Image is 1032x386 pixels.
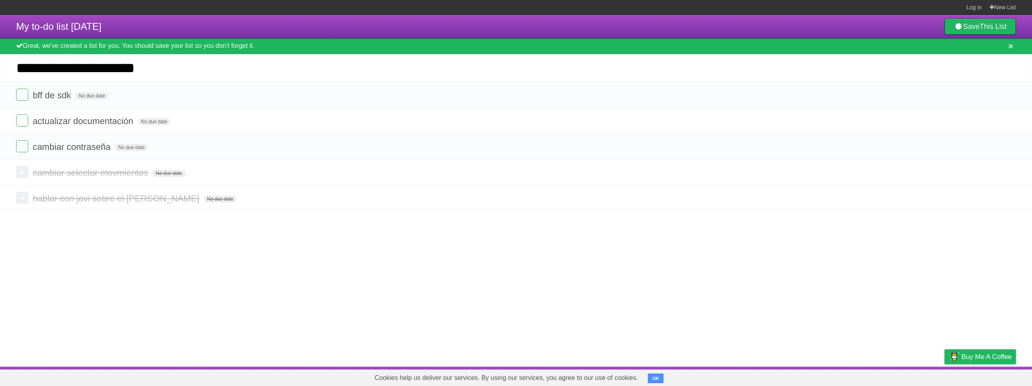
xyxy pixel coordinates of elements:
[33,168,150,178] span: cambiar selector movmientos
[33,116,135,126] span: actualizar documentación
[980,23,1007,31] b: This List
[33,90,73,100] span: bff de sdk
[75,92,108,100] span: No due date
[33,193,201,203] span: hablar con javi sobre el [PERSON_NAME]
[949,350,959,363] img: Buy me a coffee
[965,369,1016,384] a: Suggest a feature
[907,369,924,384] a: Terms
[204,195,237,203] span: No due date
[16,21,102,32] span: My to-do list [DATE]
[16,114,28,127] label: Done
[934,369,955,384] a: Privacy
[16,192,28,204] label: Done
[33,142,112,152] span: cambiar contraseña
[945,349,1016,364] a: Buy me a coffee
[16,140,28,152] label: Done
[16,166,28,178] label: Done
[648,374,664,383] button: OK
[16,89,28,101] label: Done
[138,118,171,125] span: No due date
[366,370,646,386] span: Cookies help us deliver our services. By using our services, you agree to our use of cookies.
[864,369,897,384] a: Developers
[152,170,185,177] span: No due date
[945,19,1016,35] a: SaveThis List
[837,369,854,384] a: About
[115,144,148,151] span: No due date
[961,350,1012,364] span: Buy me a coffee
